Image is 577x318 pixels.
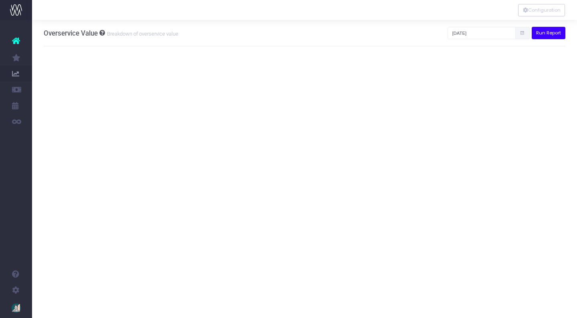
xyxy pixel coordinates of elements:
[448,27,516,39] input: Pick start date
[532,27,566,39] button: Run Report
[518,4,565,16] button: Configuration
[105,29,178,37] small: Breakdown of overservice value
[44,29,98,37] span: Overservice Value
[518,4,565,16] div: Vertical button group
[10,302,22,314] img: images/default_profile_image.png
